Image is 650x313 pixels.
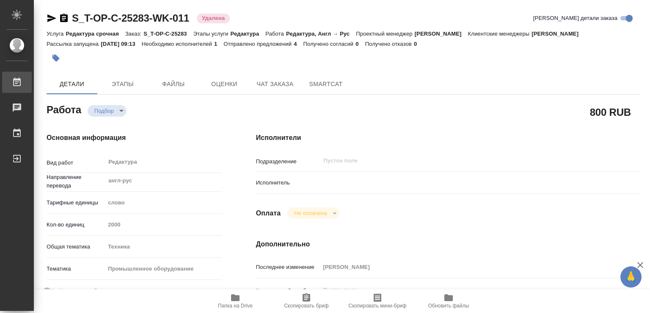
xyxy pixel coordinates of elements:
p: Комментарий к работе [256,287,320,295]
p: S_T-OP-C-25283 [143,31,193,37]
div: Подбор [88,105,127,117]
div: слово [105,196,222,210]
span: Скопировать бриф [284,303,328,309]
h2: Работа [47,101,81,117]
div: Подбор [287,207,339,219]
button: Скопировать ссылку для ЯМессенджера [47,13,57,23]
span: Обновить файлы [428,303,469,309]
p: Направление перевода [47,173,105,190]
p: Рассылка запущена [47,41,101,47]
a: S_T-OP-C-25283-WK-011 [72,12,189,24]
button: Папка на Drive [200,289,271,313]
h2: 800 RUB [590,105,631,119]
p: [PERSON_NAME] [415,31,468,37]
p: Последнее изменение [256,263,320,271]
button: Скопировать мини-бриф [342,289,413,313]
span: SmartCat [306,79,346,89]
input: Пустое поле [322,156,589,166]
h4: Исполнители [256,133,641,143]
p: Получено согласий [303,41,356,47]
button: Подбор [92,107,116,115]
span: Нотариальный заказ [59,287,113,295]
p: Тарифные единицы [47,198,105,207]
p: Отправлено предложений [223,41,294,47]
p: Исполнитель [256,179,320,187]
p: Редактура срочная [66,31,125,37]
p: Необходимо исполнителей [142,41,214,47]
button: Скопировать ссылку [59,13,69,23]
div: Промышленное оборудование [105,262,222,276]
p: Получено отказов [365,41,414,47]
p: Общая тематика [47,243,105,251]
p: Кол-во единиц [47,221,105,229]
span: [PERSON_NAME] детали заказа [533,14,617,22]
p: Редактура [231,31,266,37]
button: 🙏 [620,266,642,288]
span: Папка на Drive [218,303,253,309]
p: [PERSON_NAME] [532,31,585,37]
p: 4 [294,41,303,47]
span: Этапы [102,79,143,89]
span: Скопировать мини-бриф [348,303,406,309]
span: Детали [52,79,92,89]
p: 0 [355,41,365,47]
p: Проектный менеджер [356,31,414,37]
p: Работа [265,31,286,37]
h4: Оплата [256,208,281,218]
p: Подразделение [256,157,320,166]
span: 🙏 [624,268,638,286]
p: [DATE] 09:13 [101,41,142,47]
p: Тематика [47,265,105,273]
input: Пустое поле [320,261,609,273]
span: Чат заказа [255,79,295,89]
span: Файлы [153,79,194,89]
p: Услуга [47,31,66,37]
button: Обновить файлы [413,289,484,313]
h4: Основная информация [47,133,222,143]
h4: Дополнительно [256,239,641,249]
p: Вид работ [47,159,105,167]
button: Скопировать бриф [271,289,342,313]
button: Добавить тэг [47,49,65,67]
p: Удалена [202,14,225,22]
p: Редактура, Англ → Рус [286,31,356,37]
p: Заказ: [125,31,143,37]
p: 1 [214,41,223,47]
span: Оценки [204,79,245,89]
p: 0 [414,41,423,47]
div: Техника [105,240,222,254]
button: Не оплачена [292,210,329,217]
p: Клиентские менеджеры [468,31,532,37]
p: Этапы услуги [193,31,231,37]
input: Пустое поле [105,218,222,231]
